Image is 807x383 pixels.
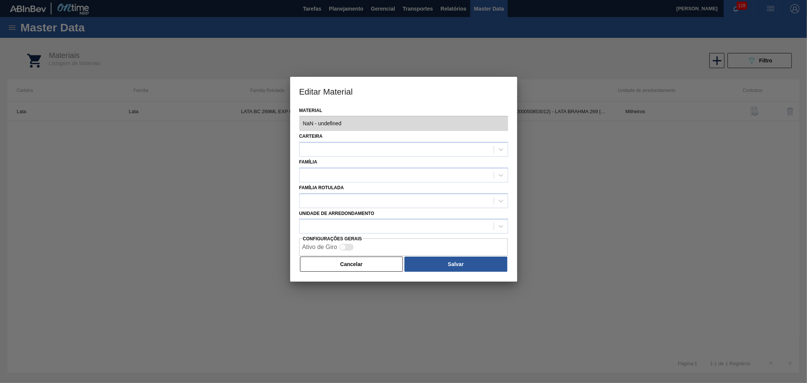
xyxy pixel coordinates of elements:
[299,134,323,139] label: Carteira
[299,211,375,216] label: Unidade de arredondamento
[303,236,362,241] label: Configurações Gerais
[299,159,317,165] label: Família
[290,77,517,106] h3: Editar Material
[299,185,344,190] label: Família Rotulada
[300,257,403,272] button: Cancelar
[302,244,337,250] label: Ativo de Giro
[404,257,507,272] button: Salvar
[299,105,508,116] label: Material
